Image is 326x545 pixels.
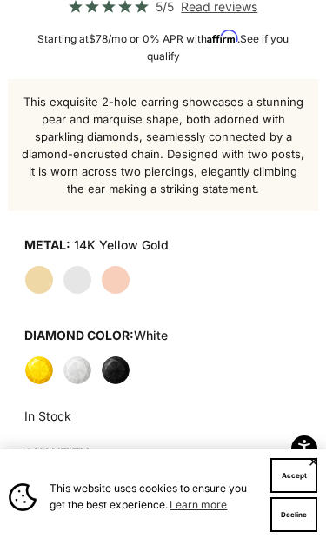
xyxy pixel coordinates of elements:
[207,30,237,43] span: Affirm
[37,32,289,63] span: Starting at /mo or 0% APR with .
[24,440,92,466] legend: Quantity:
[22,93,304,197] p: This exquisite 2-hole earring showcases a stunning pear and marquise shape, both adorned with spa...
[74,232,169,258] variant-option-value: 14K Yellow Gold
[270,497,317,532] button: Decline
[308,456,319,467] button: Close
[168,495,230,515] a: Learn more
[24,232,70,258] legend: Metal:
[270,458,317,493] button: Accept
[89,32,108,45] span: $78
[24,406,302,426] p: In Stock
[50,481,257,515] span: This website uses cookies to ensure you get the best experience.
[134,328,168,342] variant-option-value: white
[24,322,168,349] legend: Diamond Color:
[9,483,37,511] img: Cookie banner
